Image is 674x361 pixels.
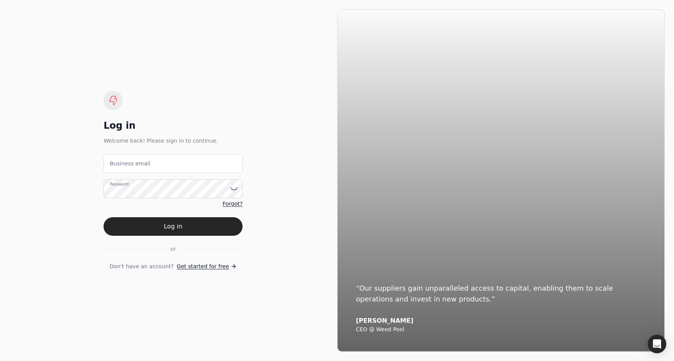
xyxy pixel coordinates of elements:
div: Log in [104,119,243,132]
a: Forgot? [222,200,243,208]
a: Get started for free [177,262,237,271]
button: Log in [104,217,243,236]
div: Open Intercom Messenger [648,335,666,353]
label: Business email [110,160,150,168]
span: Don't have an account? [110,262,174,271]
div: [PERSON_NAME] [356,317,646,325]
div: “Our suppliers gain unparalleled access to capital, enabling them to scale operations and invest ... [356,283,646,305]
div: CEO @ Weed Pool [356,326,646,333]
div: Welcome back! Please sign in to continue. [104,136,243,145]
span: Get started for free [177,262,229,271]
label: Password [110,181,129,187]
span: or [170,245,176,253]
